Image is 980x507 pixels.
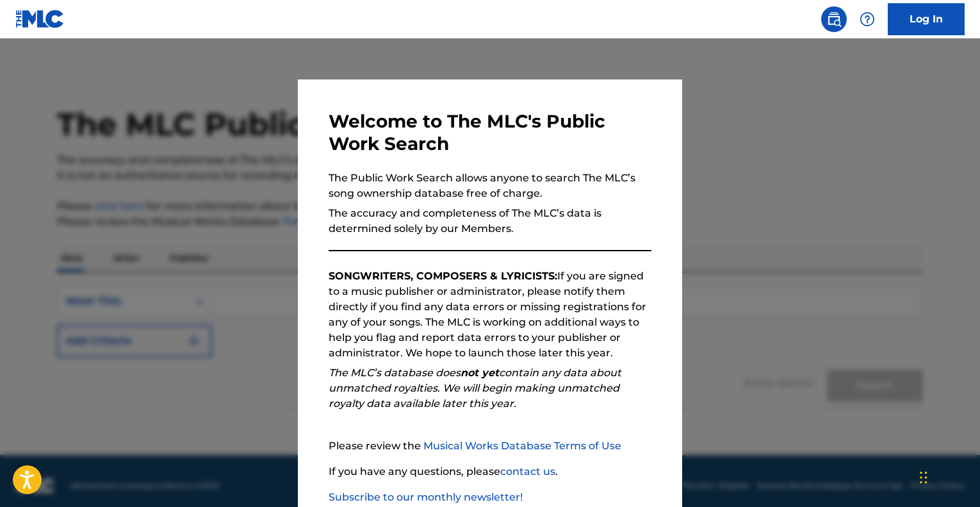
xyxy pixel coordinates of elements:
[423,440,621,452] a: Musical Works Database Terms of Use
[329,367,621,410] em: The MLC’s database does contain any data about unmatched royalties. We will begin making unmatche...
[826,12,842,27] img: search
[329,170,651,201] p: The Public Work Search allows anyone to search The MLC’s song ownership database free of charge.
[329,491,523,503] a: Subscribe to our monthly newsletter!
[329,269,651,361] p: If you are signed to a music publisher or administrator, please notify them directly if you find ...
[15,10,65,28] img: MLC Logo
[920,458,927,497] div: Drag
[329,464,651,479] p: If you have any questions, please .
[860,12,875,27] img: help
[329,270,557,282] strong: SONGWRITERS, COMPOSERS & LYRICISTS:
[461,367,499,379] strong: not yet
[854,6,880,32] div: Help
[821,6,847,32] a: Public Search
[916,445,980,507] iframe: Chat Widget
[329,438,651,454] p: Please review the
[329,110,651,155] h3: Welcome to The MLC's Public Work Search
[500,465,555,478] a: contact us
[329,206,651,237] p: The accuracy and completeness of The MLC’s data is determined solely by our Members.
[888,3,965,35] a: Log In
